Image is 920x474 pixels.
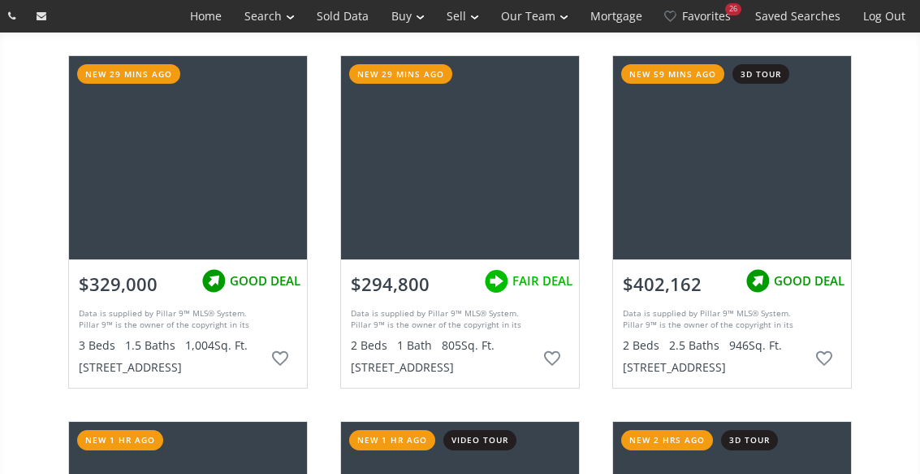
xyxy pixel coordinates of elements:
div: new 2 hrs ago [621,430,713,450]
div: 3d tour [721,430,778,450]
span: 946 Sq. Ft. [729,337,782,354]
a: new 29 mins ago$294,800rating iconFAIR DEALData is supplied by Pillar 9™ MLS® System. Pillar 9™ i... [324,39,596,405]
div: new 1 hr ago [349,430,435,450]
span: 805 Sq. Ft. [442,337,495,354]
div: [STREET_ADDRESS] [79,359,263,376]
img: rating icon [197,265,230,298]
div: Data is supplied by Pillar 9™ MLS® System. Pillar 9™ is the owner of the copyright in its MLS® Sy... [351,307,535,332]
span: 3 Beds [79,337,115,354]
span: $294,800 [351,272,430,297]
div: 3d tour [732,64,789,84]
div: new 29 mins ago [77,64,180,84]
div: Data is supplied by Pillar 9™ MLS® System. Pillar 9™ is the owner of the copyright in its MLS® Sy... [79,307,263,332]
div: new 29 mins ago [349,64,452,84]
div: 203 Lynnview Road SE #47N, Calgary, AB T2C 2C6 [69,56,307,259]
div: 380 Seton Villas #215, Calgary, AB T3M 3T8 [613,56,851,259]
div: [STREET_ADDRESS] [351,359,535,376]
div: Data is supplied by Pillar 9™ MLS® System. Pillar 9™ is the owner of the copyright in its MLS® Sy... [623,307,807,332]
span: 2 Beds [623,337,659,354]
img: rating icon [741,265,774,298]
a: new 59 mins ago3d tour$402,162rating iconGOOD DEALData is supplied by Pillar 9™ MLS® System. Pill... [596,39,868,405]
img: rating icon [480,265,512,298]
span: $329,000 [79,272,158,297]
span: GOOD DEAL [774,272,844,289]
span: $402,162 [623,272,702,297]
span: 1,004 Sq. Ft. [185,337,248,354]
div: new 1 hr ago [77,430,163,450]
div: [STREET_ADDRESS] [623,359,807,376]
span: 2.5 Baths [669,337,719,354]
span: 2 Beds [351,337,387,354]
span: FAIR DEAL [512,272,572,289]
span: 1 Bath [397,337,432,354]
a: new 29 mins ago$329,000rating iconGOOD DEALData is supplied by Pillar 9™ MLS® System. Pillar 9™ i... [52,39,324,405]
div: 26 [725,3,741,15]
div: 8 Everridge Square SW #106, Calgary, AB T2Y5J7 [341,56,579,259]
div: video tour [443,430,516,450]
span: 1.5 Baths [125,337,175,354]
span: GOOD DEAL [230,272,300,289]
div: new 59 mins ago [621,64,724,84]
